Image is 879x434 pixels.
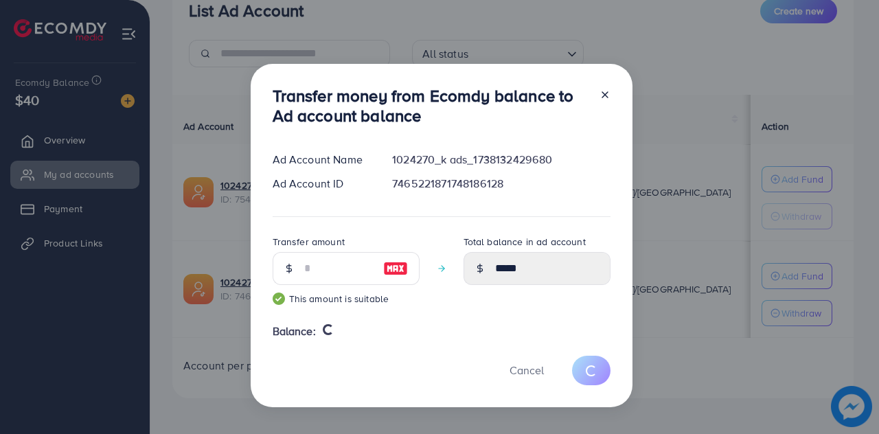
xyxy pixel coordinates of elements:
[273,86,589,126] h3: Transfer money from Ecomdy balance to Ad account balance
[262,152,382,168] div: Ad Account Name
[381,176,621,192] div: 7465221871748186128
[510,363,544,378] span: Cancel
[273,323,316,339] span: Balance:
[273,235,345,249] label: Transfer amount
[273,293,285,305] img: guide
[383,260,408,277] img: image
[492,356,561,385] button: Cancel
[464,235,586,249] label: Total balance in ad account
[273,292,420,306] small: This amount is suitable
[262,176,382,192] div: Ad Account ID
[381,152,621,168] div: 1024270_k ads_1738132429680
